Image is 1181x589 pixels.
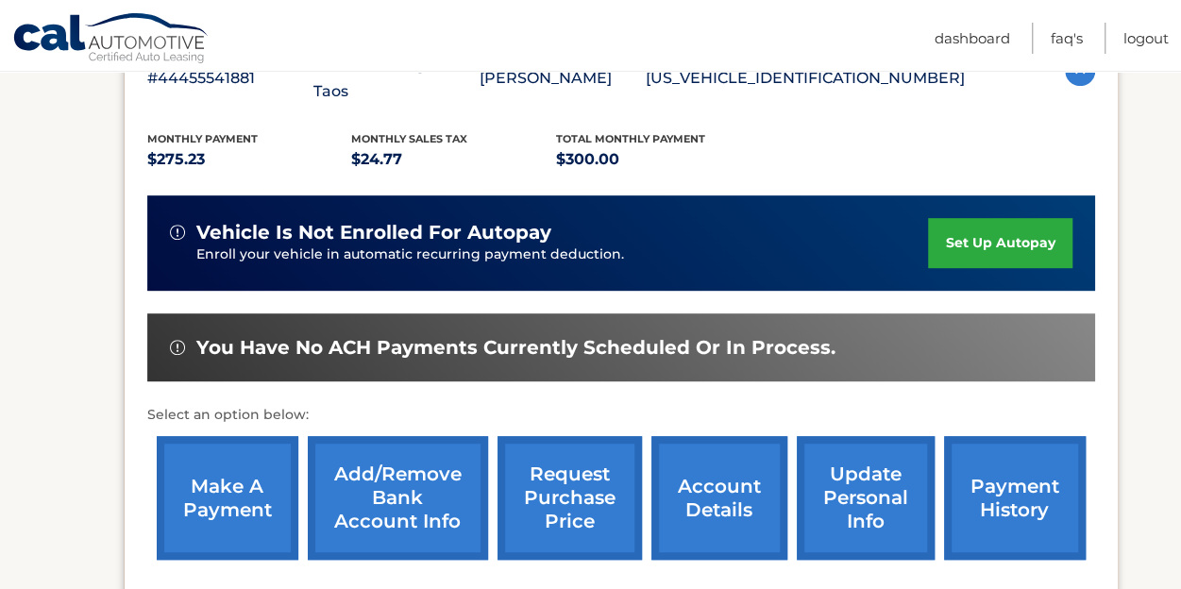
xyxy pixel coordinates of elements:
[935,23,1010,54] a: Dashboard
[351,146,556,173] p: $24.77
[308,436,488,560] a: Add/Remove bank account info
[646,65,965,92] p: [US_VEHICLE_IDENTIFICATION_NUMBER]
[170,340,185,355] img: alert-white.svg
[196,221,551,244] span: vehicle is not enrolled for autopay
[1051,23,1083,54] a: FAQ's
[480,65,646,92] p: [PERSON_NAME]
[12,12,211,67] a: Cal Automotive
[556,146,761,173] p: $300.00
[651,436,787,560] a: account details
[196,336,835,360] span: You have no ACH payments currently scheduled or in process.
[170,225,185,240] img: alert-white.svg
[351,132,467,145] span: Monthly sales Tax
[147,146,352,173] p: $275.23
[944,436,1086,560] a: payment history
[147,132,258,145] span: Monthly Payment
[498,436,642,560] a: request purchase price
[196,244,929,265] p: Enroll your vehicle in automatic recurring payment deduction.
[313,52,480,105] p: 2023 Volkswagen Taos
[147,404,1095,427] p: Select an option below:
[147,65,313,92] p: #44455541881
[157,436,298,560] a: make a payment
[1123,23,1169,54] a: Logout
[928,218,1071,268] a: set up autopay
[556,132,705,145] span: Total Monthly Payment
[797,436,935,560] a: update personal info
